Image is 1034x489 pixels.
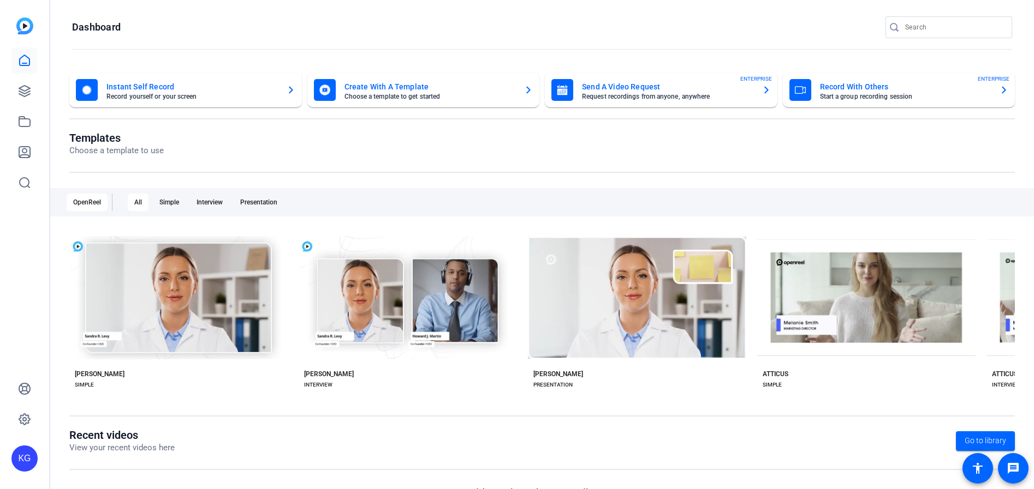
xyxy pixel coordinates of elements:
[304,370,354,378] div: [PERSON_NAME]
[956,431,1015,451] a: Go to library
[16,17,33,34] img: blue-gradient.svg
[533,381,573,389] div: PRESENTATION
[905,21,1003,34] input: Search
[582,80,753,93] mat-card-title: Send A Video Request
[820,93,991,100] mat-card-subtitle: Start a group recording session
[128,194,148,211] div: All
[783,73,1015,107] button: Record With OthersStart a group recording sessionENTERPRISE
[106,93,278,100] mat-card-subtitle: Record yourself or your screen
[965,435,1006,446] span: Go to library
[190,194,229,211] div: Interview
[234,194,284,211] div: Presentation
[304,381,332,389] div: INTERVIEW
[344,80,516,93] mat-card-title: Create With A Template
[533,370,583,378] div: [PERSON_NAME]
[978,75,1009,83] span: ENTERPRISE
[763,370,788,378] div: ATTICUS
[1007,462,1020,475] mat-icon: message
[582,93,753,100] mat-card-subtitle: Request recordings from anyone, anywhere
[971,462,984,475] mat-icon: accessibility
[75,381,94,389] div: SIMPLE
[344,93,516,100] mat-card-subtitle: Choose a template to get started
[740,75,772,83] span: ENTERPRISE
[106,80,278,93] mat-card-title: Instant Self Record
[67,194,108,211] div: OpenReel
[75,370,124,378] div: [PERSON_NAME]
[72,21,121,34] h1: Dashboard
[69,442,175,454] p: View your recent videos here
[69,73,302,107] button: Instant Self RecordRecord yourself or your screen
[11,445,38,472] div: KG
[820,80,991,93] mat-card-title: Record With Others
[69,428,175,442] h1: Recent videos
[69,144,164,157] p: Choose a template to use
[307,73,540,107] button: Create With A TemplateChoose a template to get started
[992,381,1020,389] div: INTERVIEW
[992,370,1018,378] div: ATTICUS
[153,194,186,211] div: Simple
[763,381,782,389] div: SIMPLE
[545,73,777,107] button: Send A Video RequestRequest recordings from anyone, anywhereENTERPRISE
[69,131,164,144] h1: Templates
